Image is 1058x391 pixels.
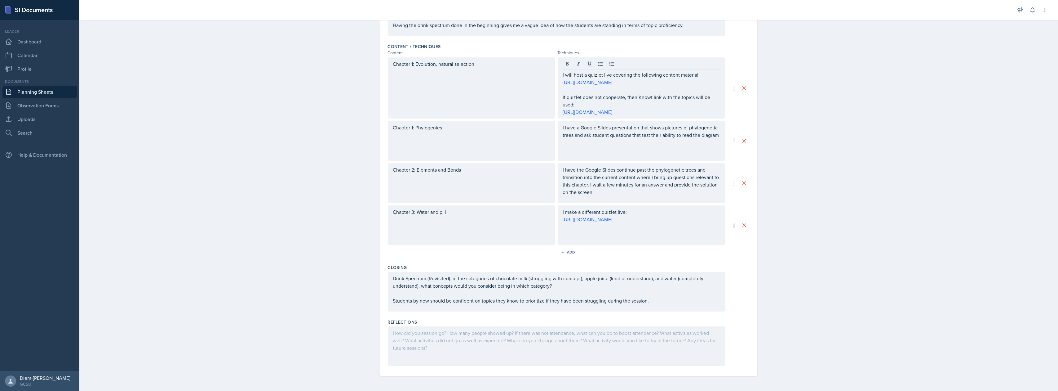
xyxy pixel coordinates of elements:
div: Leader [2,29,77,34]
a: [URL][DOMAIN_NAME] [563,109,613,115]
p: I have a Google Slides presentation that shows pictures of phylogenetic trees and ask student que... [563,124,720,139]
p: Chapter 1: Evolution, natural selection [393,60,550,68]
p: Chapter 3: Water and pH [393,208,550,216]
p: If quizlet does not cooperate, then Knowt link with the topics will be used: [563,93,720,108]
a: [URL][DOMAIN_NAME] [563,216,613,223]
p: Having the drink spectrum done in the beginning gives me a vague idea of how the students are sta... [393,21,720,29]
label: Content / Techniques [388,43,441,50]
a: [URL][DOMAIN_NAME] [563,79,613,86]
p: I have the Google Slides continue past the phylogenetic trees and transition into the current con... [563,166,720,196]
a: Observation Forms [2,99,77,112]
a: Uploads [2,113,77,125]
p: I make a different quizlet live: [563,208,720,216]
label: Closing [388,264,407,271]
p: I will host a quizlet live covering the following content material: [563,71,720,79]
div: Techniques [558,50,725,56]
p: Chapter 1: Phylogenies [393,124,550,131]
div: GCSU [20,381,70,387]
a: Dashboard [2,35,77,48]
a: Search [2,127,77,139]
p: Drink Spectrum (Revisited): in the categories of chocolate milk (struggling with concept), apple ... [393,275,720,290]
p: Students by now should be confident on topics they know to prioritize if they have been strugglin... [393,297,720,304]
p: Chapter 2: Elements and Bonds [393,166,550,173]
a: Profile [2,63,77,75]
a: Calendar [2,49,77,61]
div: Add [562,250,575,255]
div: Diem-[PERSON_NAME] [20,375,70,381]
div: Content [388,50,555,56]
button: Add [559,248,579,257]
label: Reflections [388,319,417,325]
div: Documents [2,79,77,84]
a: Planning Sheets [2,86,77,98]
div: Help & Documentation [2,149,77,161]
